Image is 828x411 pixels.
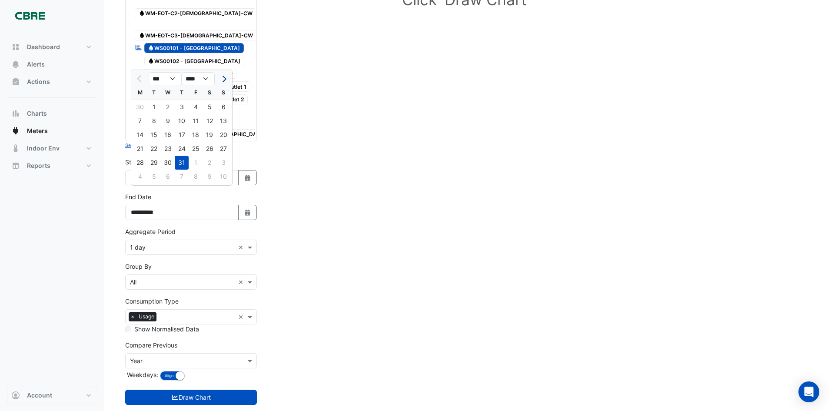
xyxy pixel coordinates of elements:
div: Friday, August 1, 2025 [189,156,203,170]
div: 10 [175,114,189,128]
button: Next month [218,72,229,86]
div: Tuesday, August 5, 2025 [147,170,161,184]
app-icon: Charts [11,109,20,118]
span: Reports [27,161,50,170]
div: 2 [161,100,175,114]
div: Wednesday, July 16, 2025 [161,128,175,142]
div: Sunday, July 13, 2025 [216,114,230,128]
span: Account [27,391,52,400]
div: 14 [133,128,147,142]
div: Tuesday, July 1, 2025 [147,100,161,114]
app-icon: Reports [11,161,20,170]
div: 7 [175,170,189,184]
button: Dashboard [7,38,97,56]
div: Monday, July 28, 2025 [133,156,147,170]
div: F [189,86,203,100]
div: 23 [161,142,175,156]
div: Saturday, July 19, 2025 [203,128,216,142]
div: Thursday, August 7, 2025 [175,170,189,184]
button: Account [7,387,97,404]
div: 3 [175,100,189,114]
app-icon: Dashboard [11,43,20,51]
app-icon: Meters [11,127,20,135]
span: WM-EOT-C3-Male-CW [135,30,257,40]
img: Company Logo [10,7,50,24]
div: Tuesday, July 15, 2025 [147,128,161,142]
div: 20 [216,128,230,142]
div: 1 [189,156,203,170]
button: Alerts [7,56,97,73]
label: Compare Previous [125,341,177,350]
fa-icon: Select Date [244,174,252,181]
div: 4 [189,100,203,114]
div: Tuesday, July 29, 2025 [147,156,161,170]
div: Saturday, August 9, 2025 [203,170,216,184]
div: Wednesday, July 30, 2025 [161,156,175,170]
div: T [175,86,189,100]
div: Thursday, July 17, 2025 [175,128,189,142]
div: 1 [147,100,161,114]
div: 15 [147,128,161,142]
div: 13 [216,114,230,128]
div: S [216,86,230,100]
button: Meters [7,122,97,140]
fa-icon: Select Date [244,209,252,216]
fa-icon: Water [139,32,145,38]
div: Sunday, August 10, 2025 [216,170,230,184]
div: 9 [161,114,175,128]
div: 28 [133,156,147,170]
div: 12 [203,114,216,128]
label: Group By [125,262,152,271]
label: Consumption Type [125,297,179,306]
div: Thursday, July 3, 2025 [175,100,189,114]
div: 24 [175,142,189,156]
span: WM-EOT-C2-Female-CW [135,8,256,19]
div: Sunday, August 3, 2025 [216,156,230,170]
span: WS00101 [144,43,244,53]
div: 31 [175,156,189,170]
button: Select Reportable [125,141,165,149]
div: Friday, July 18, 2025 [189,128,203,142]
div: 27 [216,142,230,156]
div: Sunday, July 27, 2025 [216,142,230,156]
div: Friday, July 11, 2025 [189,114,203,128]
label: Aggregate Period [125,227,176,236]
span: Clear [238,312,246,321]
div: 8 [147,114,161,128]
div: 16 [161,128,175,142]
button: Indoor Env [7,140,97,157]
span: Usage [136,312,156,321]
fa-icon: Water [148,45,154,51]
button: Actions [7,73,97,90]
span: Indoor Env [27,144,60,153]
span: Meters [27,127,48,135]
div: 6 [161,170,175,184]
div: Thursday, July 24, 2025 [175,142,189,156]
div: 22 [147,142,161,156]
div: Monday, July 14, 2025 [133,128,147,142]
label: End Date [125,192,151,201]
div: Wednesday, July 2, 2025 [161,100,175,114]
span: Clear [238,277,246,287]
div: 26 [203,142,216,156]
span: × [129,312,136,321]
fa-icon: Water [148,57,154,64]
div: Thursday, July 31, 2025 [175,156,189,170]
div: 7 [133,114,147,128]
div: Open Intercom Messenger [798,381,819,402]
div: Friday, July 4, 2025 [189,100,203,114]
div: Friday, July 25, 2025 [189,142,203,156]
div: 3 [216,156,230,170]
span: Alerts [27,60,45,69]
div: Wednesday, August 6, 2025 [161,170,175,184]
div: T [147,86,161,100]
app-icon: Alerts [11,60,20,69]
div: Thursday, July 10, 2025 [175,114,189,128]
div: Tuesday, July 22, 2025 [147,142,161,156]
span: Dashboard [27,43,60,51]
label: Show Normalised Data [134,324,199,334]
div: 29 [147,156,161,170]
div: Friday, August 8, 2025 [189,170,203,184]
div: Wednesday, July 9, 2025 [161,114,175,128]
div: 9 [203,170,216,184]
